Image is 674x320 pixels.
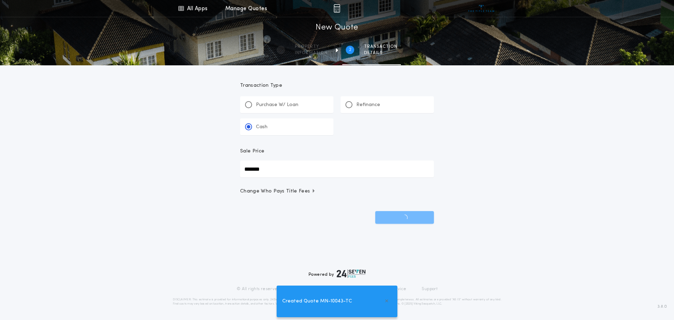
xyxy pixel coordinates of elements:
[333,4,340,13] img: img
[256,124,267,131] p: Cash
[256,102,298,109] p: Purchase W/ Loan
[295,44,328,50] span: Property
[282,298,352,305] span: Created Quote MN-10043-TC
[468,5,495,12] img: vs-icon
[316,22,358,33] h1: New Quote
[295,50,328,56] span: information
[356,102,380,109] p: Refinance
[309,269,365,278] div: Powered by
[337,269,365,278] img: logo
[240,188,316,195] span: Change Who Pays Title Fees
[240,188,434,195] button: Change Who Pays Title Fees
[364,44,397,50] span: Transaction
[240,161,434,177] input: Sale Price
[364,50,397,56] span: details
[240,82,434,89] p: Transaction Type
[240,148,264,155] p: Sale Price
[349,47,351,53] h2: 2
